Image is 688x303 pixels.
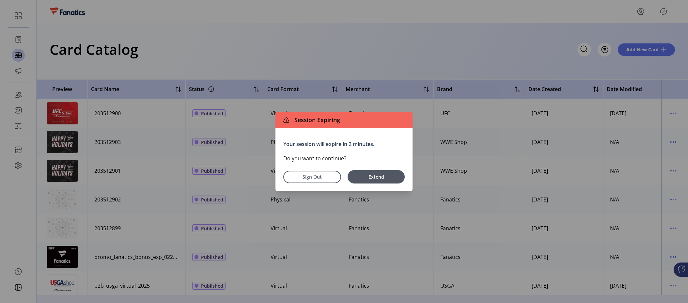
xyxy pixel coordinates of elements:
button: Extend [348,170,405,183]
p: Do you want to continue? [283,154,405,162]
p: Your session will expire in 2 minutes. [283,140,405,148]
span: Session Expiring [292,116,340,124]
span: Extend [351,173,401,180]
button: Sign Out [283,171,341,183]
span: Sign Out [292,173,333,180]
